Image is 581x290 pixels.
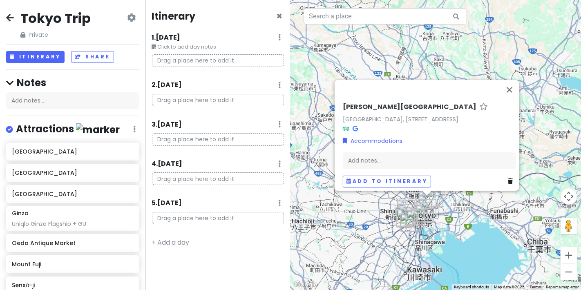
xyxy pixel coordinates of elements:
[152,160,183,168] h6: 4 . [DATE]
[76,123,120,136] img: marker
[6,51,65,63] button: Itinerary
[152,43,284,51] small: Click to add day notes
[494,285,525,289] span: Map data ©2025
[152,81,182,89] h6: 2 . [DATE]
[396,209,414,227] div: Shibuya Scramble Crossing
[425,190,443,207] div: Kuroge Wagyu Ichinoya Asakusa
[276,11,282,21] button: Close
[12,281,133,289] h6: Sensō-ji
[152,199,182,207] h6: 5 . [DATE]
[12,239,133,247] h6: Oedo Antique Market
[418,195,436,213] div: 柴田第一ビル
[152,133,284,146] p: Drag a place here to add it
[418,199,436,217] div: Nihonbashi Tonkatsu Hajime
[12,169,133,176] h6: [GEOGRAPHIC_DATA]
[480,103,488,112] a: Star place
[152,238,190,247] a: + Add a day
[293,279,320,290] a: Open this area in Google Maps (opens a new window)
[343,136,402,145] a: Accommodations
[353,126,358,132] i: Google Maps
[546,285,579,289] a: Report a map error
[152,120,182,129] h6: 3 . [DATE]
[6,76,139,89] h4: Notes
[407,210,425,228] div: Azabujuban
[343,152,516,170] div: Add notes...
[276,9,282,23] span: Close itinerary
[343,126,349,132] i: Tripadvisor
[343,103,476,112] h6: [PERSON_NAME][GEOGRAPHIC_DATA]
[397,200,415,218] div: WAGYU YAKINIKU NIKUTARASHI
[405,208,423,226] div: Yakiuo Ishikawa Roppongi Rinkarō
[397,204,415,222] div: Takeshita Street
[152,54,284,67] p: Drag a place here to add it
[500,80,519,100] button: Close
[343,176,431,187] button: Add to itinerary
[12,261,133,268] h6: Mount Fuji
[454,284,489,290] button: Keyboard shortcuts
[530,285,541,289] a: Terms (opens in new tab)
[397,210,415,228] div: Ginza Steak Shibuya
[152,33,181,42] h6: 1 . [DATE]
[410,209,428,227] div: Tokyo Tower
[293,279,320,290] img: Google
[152,94,284,107] p: Drag a place here to add it
[152,212,284,225] p: Drag a place here to add it
[426,189,444,207] div: Hatoya Asakusa
[12,148,133,155] h6: [GEOGRAPHIC_DATA]
[12,220,133,228] div: Uniqlo Ginza Flagship + GU
[304,8,467,25] input: Search a place
[508,177,516,186] a: Delete place
[16,123,120,136] h4: Attractions
[152,172,284,185] p: Drag a place here to add it
[12,190,133,198] h6: [GEOGRAPHIC_DATA]
[343,115,458,123] a: [GEOGRAPHIC_DATA], [STREET_ADDRESS]
[417,204,435,222] div: Age.3 GINZA
[399,205,417,223] div: HARAJUKU VILLAGE
[405,207,423,225] div: Iruca Tokyo Roppongi
[561,218,577,234] button: Drag Pegman onto the map to open Street View
[416,205,434,223] div: Ginza
[20,10,91,27] h2: Tokyo Trip
[71,51,114,63] button: Share
[415,202,433,220] div: Oedo Antique Market
[561,264,577,280] button: Zoom out
[561,247,577,263] button: Zoom in
[12,210,29,217] h6: Ginza
[152,10,196,22] h4: Itinerary
[400,214,418,232] div: Yasubei of Ebisu
[395,207,413,225] div: Katsudon-ya Zuicho
[399,198,417,216] div: Gyoza no Fukuho
[6,92,139,109] div: Add notes...
[20,30,91,39] span: Private
[407,208,425,226] div: Ikina Sushi Dokoro Abe Roppongi
[418,191,436,209] div: Tonkatsu Yamabe
[561,188,577,205] button: Map camera controls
